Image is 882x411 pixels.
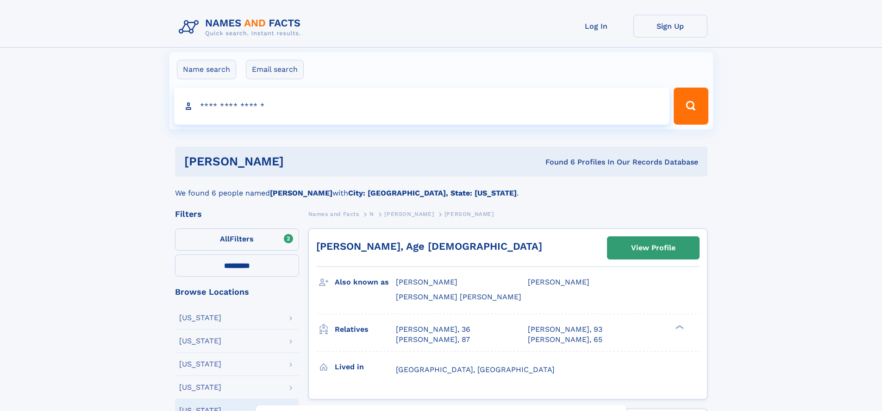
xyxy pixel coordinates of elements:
a: [PERSON_NAME], Age [DEMOGRAPHIC_DATA] [316,240,542,252]
div: [US_STATE] [179,360,221,368]
b: City: [GEOGRAPHIC_DATA], State: [US_STATE] [348,189,517,197]
div: [US_STATE] [179,337,221,345]
a: [PERSON_NAME], 36 [396,324,470,335]
label: Name search [177,60,236,79]
input: search input [174,88,670,125]
span: All [220,234,230,243]
a: Sign Up [633,15,707,38]
span: [PERSON_NAME] [444,211,494,217]
label: Email search [246,60,304,79]
span: [PERSON_NAME] [528,278,589,286]
a: [PERSON_NAME], 65 [528,335,602,345]
h1: [PERSON_NAME] [184,156,415,167]
span: [PERSON_NAME] [PERSON_NAME] [396,292,521,301]
span: [PERSON_NAME] [384,211,434,217]
span: N [369,211,374,217]
img: Logo Names and Facts [175,15,308,40]
a: View Profile [607,237,699,259]
div: [US_STATE] [179,314,221,322]
a: Names and Facts [308,208,359,220]
div: We found 6 people named with . [175,177,707,199]
h3: Relatives [335,322,396,337]
a: N [369,208,374,220]
div: [US_STATE] [179,384,221,391]
a: [PERSON_NAME] [384,208,434,220]
div: View Profile [631,237,676,259]
button: Search Button [674,88,708,125]
a: [PERSON_NAME], 93 [528,324,602,335]
div: Filters [175,210,299,218]
a: [PERSON_NAME], 87 [396,335,470,345]
h3: Lived in [335,359,396,375]
span: [GEOGRAPHIC_DATA], [GEOGRAPHIC_DATA] [396,365,555,374]
span: [PERSON_NAME] [396,278,457,286]
div: Found 6 Profiles In Our Records Database [414,157,698,167]
a: Log In [559,15,633,38]
label: Filters [175,228,299,251]
div: Browse Locations [175,288,299,296]
div: ❯ [673,324,684,330]
b: [PERSON_NAME] [270,189,332,197]
h3: Also known as [335,274,396,290]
